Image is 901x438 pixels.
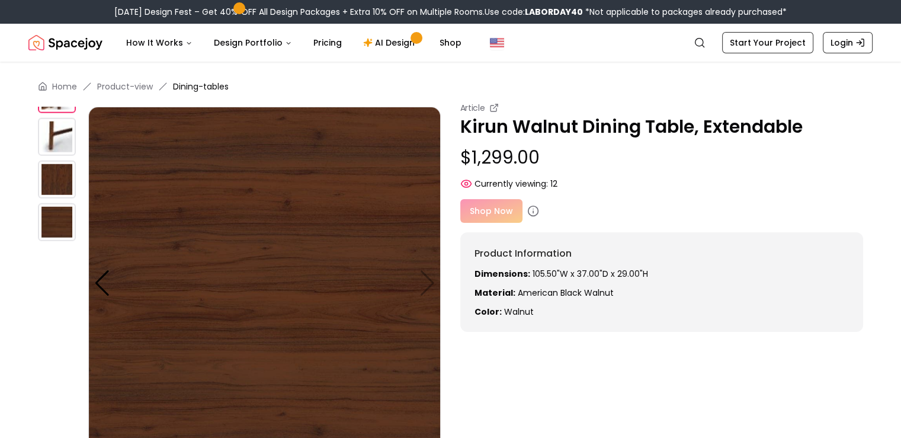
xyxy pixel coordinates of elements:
[354,31,428,55] a: AI Design
[722,32,813,53] a: Start Your Project
[474,268,849,280] p: 105.50"W x 37.00"D x 29.00"H
[460,116,864,138] p: Kirun Walnut Dining Table, Extendable
[173,81,229,92] span: Dining-tables
[550,178,557,190] span: 12
[823,32,873,53] a: Login
[518,287,614,299] span: American Black Walnut
[38,203,76,241] img: https://storage.googleapis.com/spacejoy-main/assets/6151b5c8ce5dad001c20924f/product_9_jk3l2bnic9nd
[38,161,76,199] img: https://storage.googleapis.com/spacejoy-main/assets/6151b5c8ce5dad001c20924f/product_8_gke9db5gp72j
[504,306,534,318] span: walnut
[460,102,485,114] small: Article
[485,6,583,18] span: Use code:
[474,287,515,299] strong: Material:
[490,36,504,50] img: United States
[583,6,787,18] span: *Not applicable to packages already purchased*
[114,6,787,18] div: [DATE] Design Fest – Get 40% OFF All Design Packages + Extra 10% OFF on Multiple Rooms.
[204,31,302,55] button: Design Portfolio
[474,247,849,261] h6: Product Information
[28,31,102,55] img: Spacejoy Logo
[38,118,76,156] img: https://storage.googleapis.com/spacejoy-main/assets/6151b5c8ce5dad001c20924f/product_7_d09flo1dcao
[97,81,153,92] a: Product-view
[460,147,864,168] p: $1,299.00
[117,31,202,55] button: How It Works
[525,6,583,18] b: LABORDAY40
[38,81,863,92] nav: breadcrumb
[430,31,471,55] a: Shop
[38,75,76,113] img: https://storage.googleapis.com/spacejoy-main/assets/6151b5c8ce5dad001c20924f/product_6_pjdl8jdpi81
[304,31,351,55] a: Pricing
[28,31,102,55] a: Spacejoy
[474,178,548,190] span: Currently viewing:
[117,31,471,55] nav: Main
[28,24,873,62] nav: Global
[52,81,77,92] a: Home
[474,268,530,280] strong: Dimensions:
[474,306,502,318] strong: Color:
